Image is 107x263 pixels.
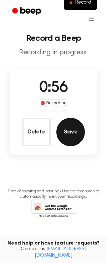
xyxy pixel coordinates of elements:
button: Delete Audio Record [22,118,51,146]
div: Recording [39,99,68,106]
span: 0:56 [39,81,68,95]
p: Tired of copying and pasting? Use the extension to automatically insert your recordings. [6,189,101,199]
h1: Record a Beep [6,34,101,43]
button: Save Audio Record [56,118,85,146]
button: Open menu [83,10,100,27]
p: Recording in progress. [6,48,101,57]
a: Beep [7,5,47,18]
span: Contact us [4,246,103,259]
a: [EMAIL_ADDRESS][DOMAIN_NAME] [35,247,86,258]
